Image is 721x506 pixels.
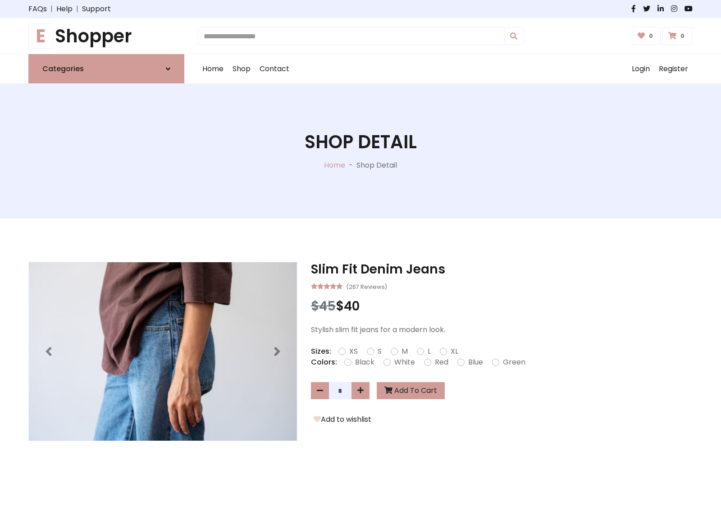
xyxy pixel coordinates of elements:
a: Home [324,160,345,170]
a: Home [198,55,228,83]
button: Add To Cart [377,382,445,399]
a: Help [56,4,73,14]
a: Contact [255,55,294,83]
label: Green [503,357,525,368]
a: Login [627,55,654,83]
a: EShopper [28,25,184,47]
label: XL [451,346,458,357]
small: (267 Reviews) [346,281,387,292]
button: Add to wishlist [311,414,374,425]
h6: Categories [42,64,84,73]
a: Register [654,55,693,83]
a: Support [82,4,111,14]
p: Sizes: [311,346,331,357]
span: E [28,23,53,49]
img: Image [29,262,297,441]
p: Colors: [311,357,337,368]
label: L [428,346,431,357]
span: 0 [678,32,687,40]
label: Blue [468,357,483,368]
a: Shop [228,55,255,83]
span: 0 [647,32,655,40]
a: FAQs [28,4,47,14]
label: S [378,346,382,357]
span: | [47,4,56,14]
h3: $ [311,299,693,314]
label: XS [349,346,358,357]
label: Black [355,357,374,368]
p: Shop Detail [356,160,397,171]
a: 0 [662,27,693,45]
p: - [345,160,356,171]
p: Stylish slim fit jeans for a modern look. [311,324,693,335]
label: Red [435,357,448,368]
h1: Shop Detail [305,131,417,153]
a: Categories [28,54,184,83]
h3: Slim Fit Denim Jeans [311,262,693,277]
a: 0 [632,27,661,45]
span: 40 [344,297,360,315]
label: White [394,357,415,368]
h1: Shopper [28,25,184,47]
span: | [73,4,82,14]
label: M [402,346,408,357]
span: $45 [311,297,336,315]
